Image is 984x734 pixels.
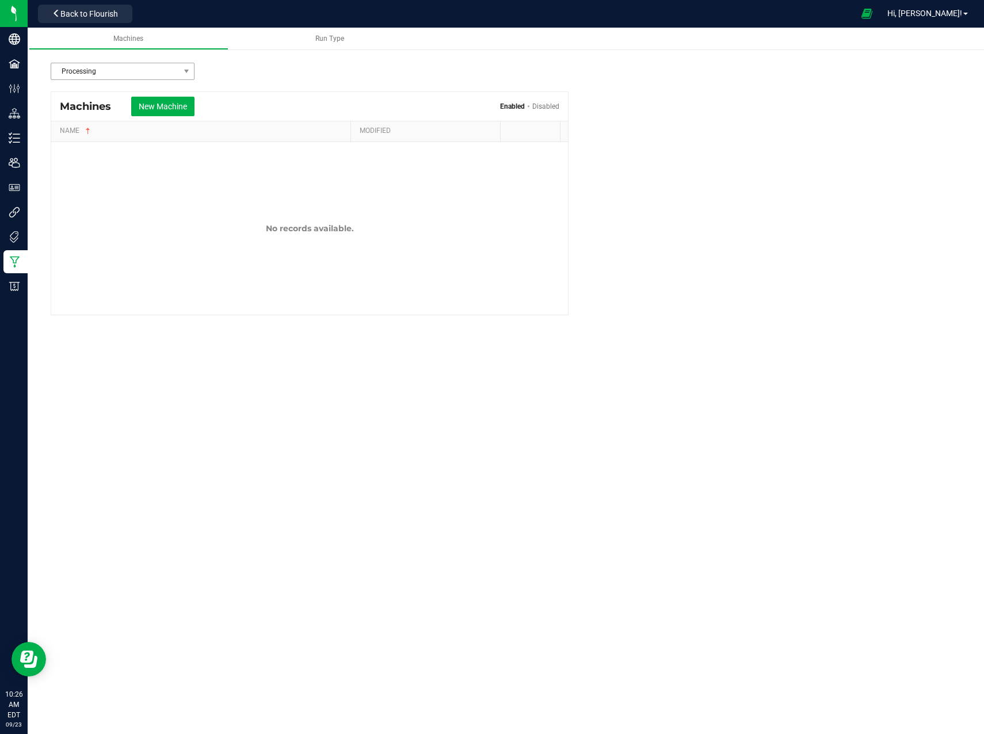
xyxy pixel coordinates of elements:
[38,5,132,23] button: Back to Flourish
[5,689,22,720] p: 10:26 AM EDT
[9,33,20,45] inline-svg: Company
[315,35,344,43] span: Run Type
[9,108,20,119] inline-svg: Distribution
[532,102,559,110] a: Disabled
[60,127,346,136] a: NAMESortable
[60,9,118,18] span: Back to Flourish
[500,102,525,110] a: Enabled
[83,127,93,136] span: Sortable
[360,127,495,136] a: MODIFIEDSortable
[51,63,180,79] span: Processing
[9,207,20,218] inline-svg: Integrations
[113,35,143,43] span: Machines
[887,9,962,18] span: Hi, [PERSON_NAME]!
[9,132,20,144] inline-svg: Inventory
[60,100,123,113] span: Machines
[9,83,20,94] inline-svg: Configuration
[9,256,20,267] inline-svg: Manufacturing
[9,281,20,292] inline-svg: Billing
[509,127,555,136] a: Sortable
[131,97,194,116] button: New Machine
[51,142,568,315] td: No records available.
[12,642,46,676] iframe: Resource center
[9,231,20,243] inline-svg: Tags
[9,58,20,70] inline-svg: Facilities
[854,2,880,25] span: Open Ecommerce Menu
[9,182,20,193] inline-svg: User Roles
[9,157,20,169] inline-svg: Users
[5,720,22,729] p: 09/23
